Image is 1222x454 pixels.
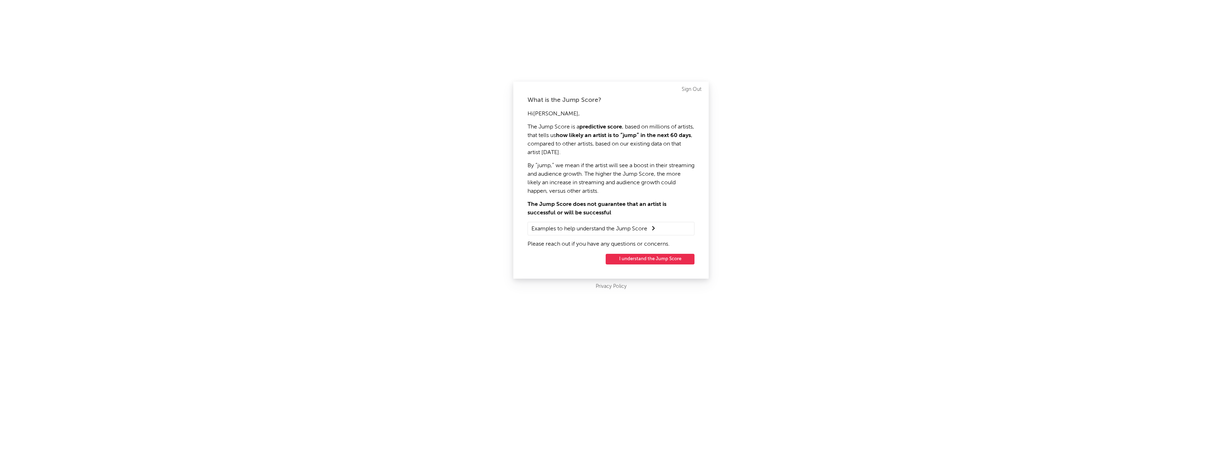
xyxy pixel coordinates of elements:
p: Please reach out if you have any questions or concerns. [528,240,694,248]
a: Privacy Policy [596,282,627,291]
p: By “jump,” we mean if the artist will see a boost in their streaming and audience growth. The hig... [528,162,694,196]
div: What is the Jump Score? [528,96,694,104]
strong: how likely an artist is to “jump” in the next 60 days [556,133,691,138]
strong: predictive score [579,124,622,130]
p: Hi [PERSON_NAME] , [528,110,694,118]
strong: The Jump Score does not guarantee that an artist is successful or will be successful [528,202,666,216]
button: I understand the Jump Score [606,254,694,264]
summary: Examples to help understand the Jump Score [531,224,691,233]
p: The Jump Score is a , based on millions of artists, that tells us , compared to other artists, ba... [528,123,694,157]
a: Sign Out [682,85,702,94]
